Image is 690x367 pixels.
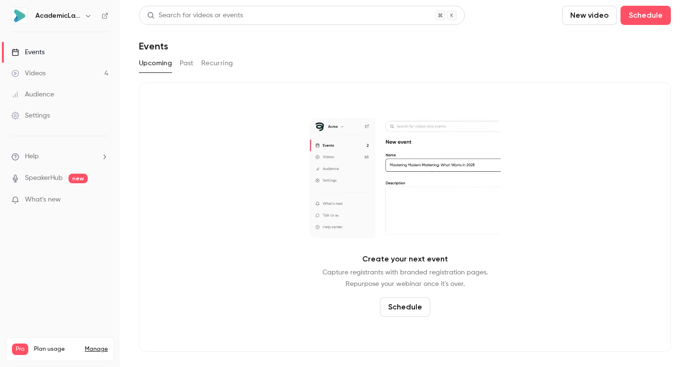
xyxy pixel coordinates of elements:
p: Capture registrants with branded registration pages. Repurpose your webinar once it's over. [322,267,488,290]
span: What's new [25,195,61,205]
button: New video [562,6,617,25]
span: new [69,174,88,183]
a: SpeakerHub [25,173,63,183]
div: Settings [11,111,50,120]
span: Plan usage [34,345,79,353]
p: Create your next event [362,253,448,265]
button: Past [180,56,194,71]
img: AcademicLabs [12,8,27,24]
li: help-dropdown-opener [11,152,108,162]
button: Schedule [621,6,671,25]
div: Audience [11,90,54,99]
div: Events [11,47,45,57]
h6: AcademicLabs [35,11,80,21]
div: Search for videos or events [147,11,243,21]
button: Upcoming [139,56,172,71]
h1: Events [139,40,168,52]
button: Recurring [201,56,233,71]
iframe: Noticeable Trigger [97,196,108,204]
button: Schedule [380,297,430,317]
span: Help [25,152,39,162]
span: Pro [12,343,28,355]
a: Manage [85,345,108,353]
div: Videos [11,69,46,78]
